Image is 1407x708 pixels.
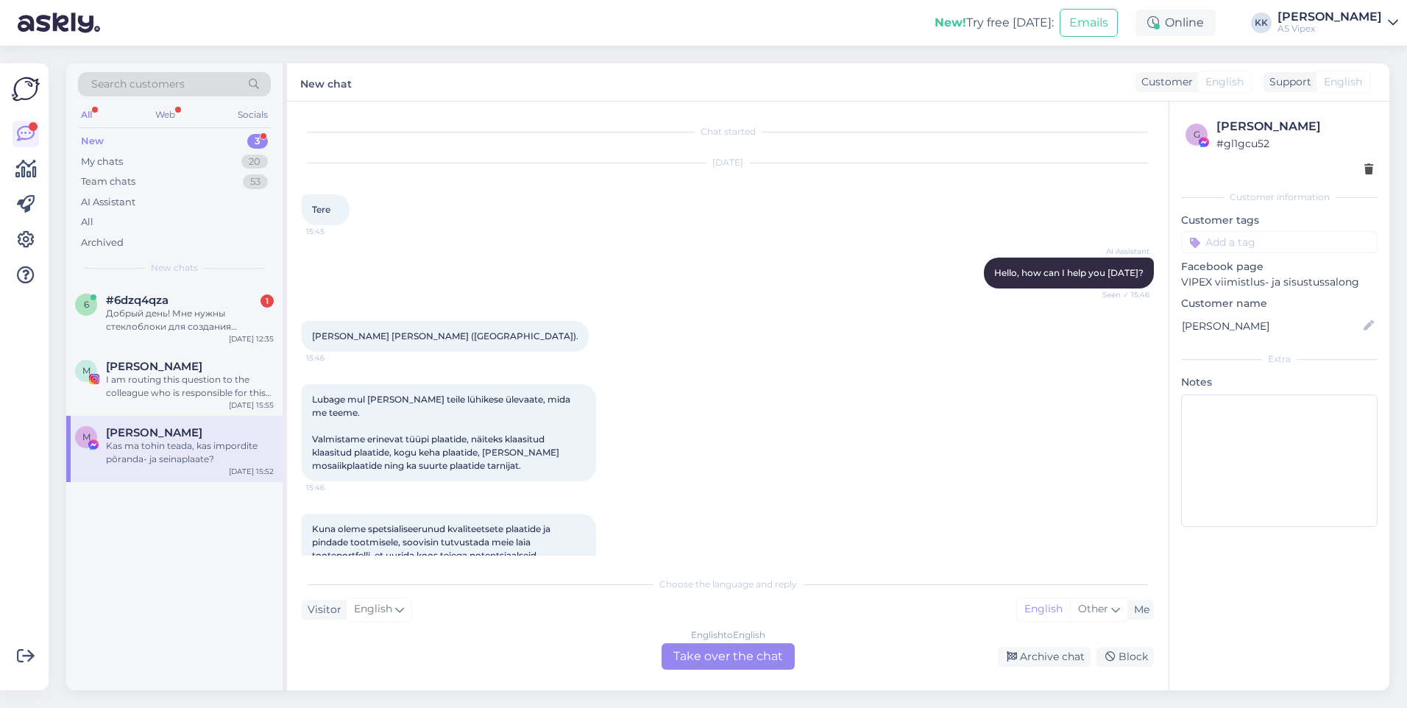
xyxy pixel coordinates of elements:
[1181,191,1378,204] div: Customer information
[1181,231,1378,253] input: Add a tag
[106,439,274,466] div: Kas ma tohin teada, kas impordite põranda- ja seinaplaate?
[229,333,274,344] div: [DATE] 12:35
[1128,602,1149,617] div: Me
[1205,74,1244,90] span: English
[243,174,268,189] div: 53
[82,431,91,442] span: M
[81,155,123,169] div: My chats
[1264,74,1311,90] div: Support
[1060,9,1118,37] button: Emails
[235,105,271,124] div: Socials
[1181,213,1378,228] p: Customer tags
[998,647,1091,667] div: Archive chat
[1135,74,1193,90] div: Customer
[82,365,91,376] span: M
[302,156,1154,169] div: [DATE]
[1135,10,1216,36] div: Online
[106,294,169,307] span: #6dzq4qza
[247,134,268,149] div: 3
[1181,259,1378,275] p: Facebook page
[1181,296,1378,311] p: Customer name
[106,426,202,439] span: Miral Domingotiles
[312,523,553,574] span: Kuna oleme spetsialiseerunud kvaliteetsete plaatide ja pindade tootmisele, soovisin tutvustada me...
[81,236,124,250] div: Archived
[935,15,966,29] b: New!
[300,72,352,92] label: New chat
[81,174,135,189] div: Team chats
[1194,129,1200,140] span: g
[302,578,1154,591] div: Choose the language and reply
[106,373,274,400] div: I am routing this question to the colleague who is responsible for this topic. The reply might ta...
[84,299,89,310] span: 6
[1277,11,1398,35] a: [PERSON_NAME]AS Vipex
[1277,11,1382,23] div: [PERSON_NAME]
[302,125,1154,138] div: Chat started
[1181,353,1378,366] div: Extra
[12,75,40,103] img: Askly Logo
[91,77,185,92] span: Search customers
[691,629,765,642] div: English to English
[1324,74,1362,90] span: English
[1216,135,1373,152] div: # gl1gcu52
[241,155,268,169] div: 20
[152,105,178,124] div: Web
[81,195,135,210] div: AI Assistant
[106,360,202,373] span: Miral Domingotiles
[662,643,795,670] div: Take over the chat
[81,134,104,149] div: New
[935,14,1054,32] div: Try free [DATE]:
[302,602,341,617] div: Visitor
[78,105,95,124] div: All
[229,400,274,411] div: [DATE] 15:55
[1216,118,1373,135] div: [PERSON_NAME]
[106,307,274,333] div: Добрый день! Мне нужны стеклоблоки для создания основание барной стойки и еще для тумбы в ванную ...
[1094,289,1149,300] span: Seen ✓ 15:46
[312,330,578,341] span: [PERSON_NAME] [PERSON_NAME] ([GEOGRAPHIC_DATA]).
[81,215,93,230] div: All
[261,294,274,308] div: 1
[354,601,392,617] span: English
[306,226,361,237] span: 15:45
[229,466,274,477] div: [DATE] 15:52
[1017,598,1070,620] div: English
[1078,602,1108,615] span: Other
[151,261,198,275] span: New chats
[312,394,573,471] span: Lubage mul [PERSON_NAME] teile lühikese ülevaate, mida me teeme. Valmistame erinevat tüüpi plaati...
[1096,647,1154,667] div: Block
[1182,318,1361,334] input: Add name
[1181,275,1378,290] p: VIPEX viimistlus- ja sisustussalong
[306,353,361,364] span: 15:46
[1181,375,1378,390] p: Notes
[994,267,1144,278] span: Hello, how can I help you [DATE]?
[1094,246,1149,257] span: AI Assistant
[312,204,330,215] span: Tere
[1251,13,1272,33] div: KK
[306,482,361,493] span: 15:46
[1277,23,1382,35] div: AS Vipex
